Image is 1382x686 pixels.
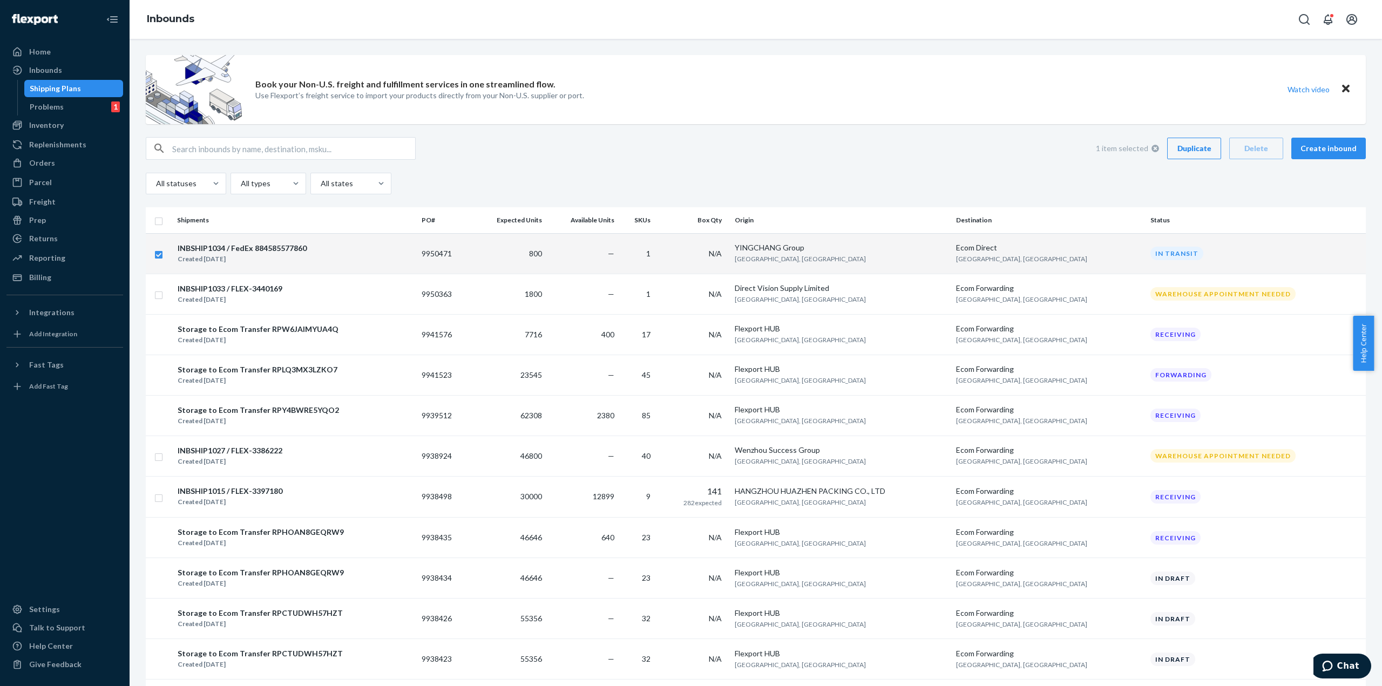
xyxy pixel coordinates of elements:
[12,14,58,25] img: Flexport logo
[529,249,542,258] span: 800
[956,323,1142,334] div: Ecom Forwarding
[642,573,651,582] span: 23
[29,659,82,670] div: Give Feedback
[709,451,722,460] span: N/A
[1293,9,1315,30] button: Open Search Box
[1096,138,1159,159] div: 1 item selected
[6,249,123,267] a: Reporting
[178,578,344,589] div: Created [DATE]
[709,411,722,420] span: N/A
[593,492,614,501] span: 12899
[956,608,1142,619] div: Ecom Forwarding
[1238,143,1274,154] div: Delete
[709,330,722,339] span: N/A
[24,80,124,97] a: Shipping Plans
[525,330,542,339] span: 7716
[735,336,866,344] span: [GEOGRAPHIC_DATA], [GEOGRAPHIC_DATA]
[111,101,120,112] div: 1
[1150,247,1203,260] div: In transit
[30,101,64,112] div: Problems
[178,364,337,375] div: Storage to Ecom Transfer RPLQ3MX3LZKO7
[956,539,1087,547] span: [GEOGRAPHIC_DATA], [GEOGRAPHIC_DATA]
[417,395,471,436] td: 9939512
[6,304,123,321] button: Integrations
[1150,572,1195,585] div: In draft
[1150,368,1211,382] div: Forwarding
[417,558,471,599] td: 9938434
[730,207,952,233] th: Origin
[178,608,343,619] div: Storage to Ecom Transfer RPCTUDWH57HZT
[1281,81,1337,97] button: Watch video
[735,608,947,619] div: Flexport HUB
[29,253,65,263] div: Reporting
[29,65,62,76] div: Inbounds
[417,314,471,355] td: 9941576
[956,404,1142,415] div: Ecom Forwarding
[6,230,123,247] a: Returns
[178,243,307,254] div: INBSHIP1034 / FedEx 884585577860
[6,378,123,395] a: Add Fast Tag
[642,411,651,420] span: 85
[29,622,85,633] div: Talk to Support
[952,207,1146,233] th: Destination
[735,580,866,588] span: [GEOGRAPHIC_DATA], [GEOGRAPHIC_DATA]
[735,539,866,547] span: [GEOGRAPHIC_DATA], [GEOGRAPHIC_DATA]
[178,416,339,426] div: Created [DATE]
[138,4,203,35] ol: breadcrumbs
[1150,449,1296,463] div: Warehouse Appointment Needed
[6,193,123,210] a: Freight
[642,451,651,460] span: 40
[178,486,282,497] div: INBSHIP1015 / FLEX-3397180
[735,376,866,384] span: [GEOGRAPHIC_DATA], [GEOGRAPHIC_DATA]
[735,295,866,303] span: [GEOGRAPHIC_DATA], [GEOGRAPHIC_DATA]
[1176,143,1212,154] div: Duplicate
[1167,138,1221,159] button: Duplicate
[735,661,866,669] span: [GEOGRAPHIC_DATA], [GEOGRAPHIC_DATA]
[735,498,866,506] span: [GEOGRAPHIC_DATA], [GEOGRAPHIC_DATA]
[956,242,1142,253] div: Ecom Direct
[601,330,614,339] span: 400
[471,207,546,233] th: Expected Units
[417,639,471,680] td: 9938423
[709,533,722,542] span: N/A
[178,619,343,629] div: Created [DATE]
[6,619,123,636] button: Talk to Support
[1313,654,1371,681] iframe: Opens a widget where you can chat to one of our agents
[642,533,651,542] span: 23
[608,289,614,298] span: —
[6,117,123,134] a: Inventory
[601,533,614,542] span: 640
[173,207,417,233] th: Shipments
[659,207,730,233] th: Box Qty
[1150,531,1201,545] div: Receiving
[6,212,123,229] a: Prep
[642,370,651,379] span: 45
[709,249,722,258] span: N/A
[6,656,123,673] button: Give Feedback
[417,599,471,639] td: 9938426
[417,355,471,395] td: 9941523
[735,242,947,253] div: YINGCHANG Group
[29,359,64,370] div: Fast Tags
[1150,287,1296,301] div: Warehouse Appointment Needed
[642,330,651,339] span: 17
[956,457,1087,465] span: [GEOGRAPHIC_DATA], [GEOGRAPHIC_DATA]
[735,417,866,425] span: [GEOGRAPHIC_DATA], [GEOGRAPHIC_DATA]
[147,13,194,25] a: Inbounds
[29,307,74,318] div: Integrations
[956,620,1087,628] span: [GEOGRAPHIC_DATA], [GEOGRAPHIC_DATA]
[956,336,1087,344] span: [GEOGRAPHIC_DATA], [GEOGRAPHIC_DATA]
[1353,316,1374,371] button: Help Center
[956,255,1087,263] span: [GEOGRAPHIC_DATA], [GEOGRAPHIC_DATA]
[178,375,337,386] div: Created [DATE]
[29,272,51,283] div: Billing
[1341,9,1363,30] button: Open account menu
[29,196,56,207] div: Freight
[735,445,947,456] div: Wenzhou Success Group
[608,573,614,582] span: —
[178,659,343,670] div: Created [DATE]
[178,405,339,416] div: Storage to Ecom Transfer RPY4BWRE5YQO2
[417,274,471,314] td: 9950363
[956,283,1142,294] div: Ecom Forwarding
